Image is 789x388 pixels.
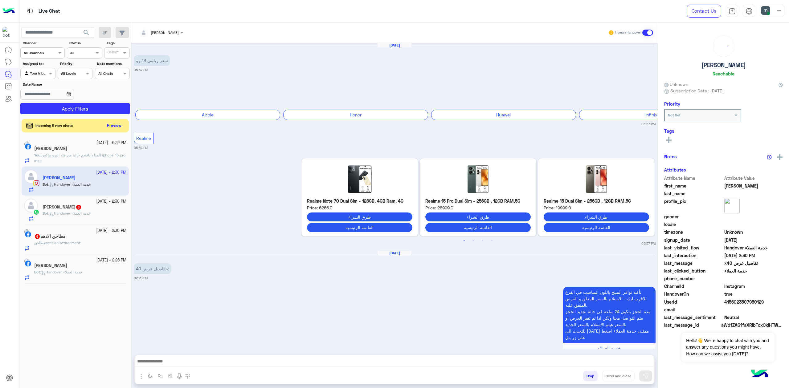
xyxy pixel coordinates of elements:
span: null [724,213,783,220]
p: 14/10/2025, 5:57 PM [134,55,170,66]
img: hulul-logo.png [749,363,771,385]
button: 1 of 2 [461,238,467,244]
button: طرق الشراء [307,212,412,221]
span: 8 [724,283,783,289]
span: Realme [136,135,151,141]
button: 3 of 2 [480,238,486,244]
img: picture [24,229,30,235]
span: first_name [664,183,723,189]
span: مطاحن [34,240,45,245]
label: Channel: [23,40,64,46]
h6: Notes [664,154,677,159]
span: Price: 26999.0 [425,204,531,211]
h5: وجيه Berty [43,204,82,210]
span: Unknown [724,229,783,235]
span: Subscription Date : [DATE] [670,87,724,94]
div: Apple [135,110,280,120]
a: tab [726,5,738,18]
small: [DATE] - 6:22 PM [96,140,126,146]
span: Handover خدمة العملاء [49,211,91,216]
p: Live Chat [39,7,60,15]
p: 15/10/2025, 2:29 PM [134,263,171,274]
img: Realme-15-KSP-1.jpg [544,164,649,195]
button: Preview [104,121,124,130]
span: locale [664,221,723,228]
span: تفاصيل عرض 40٪ [724,260,783,266]
small: Human Handover [615,30,641,35]
label: Priority [60,61,92,67]
span: Incoming 5 new chats [35,123,73,128]
h5: [PERSON_NAME] [701,62,746,69]
button: طرق الشراء [544,212,649,221]
span: خدمة العملاء [724,268,783,274]
img: Facebook [25,261,31,267]
h6: [DATE] [378,251,411,255]
label: Assigned to: [23,61,55,67]
p: Realme 15 Dual Sim - 256GB , 12GB RAM,5G [544,198,649,204]
span: last_message_sentiment [664,314,723,321]
span: last_name [664,190,723,197]
span: HandoverOn [664,291,723,297]
p: 15/10/2025, 2:29 PM [563,287,656,343]
img: Facebook [25,231,31,237]
small: 05:57 PM [134,67,148,72]
p: Realme Note 70 Dual Sim - 128GB, 4GB Ram, 4G [307,198,412,204]
span: ChannelId [664,283,723,289]
b: Not Set [668,113,681,117]
span: Unknown [664,81,688,87]
button: 2 of 2 [470,238,476,244]
div: Infinix [579,110,724,120]
img: Realme-15-Pro-KSP.jpg [425,164,531,195]
span: signup_date [664,237,723,243]
span: last_message_id [664,322,720,328]
b: : [43,211,49,216]
span: null [724,221,783,228]
a: Contact Us [687,5,721,18]
span: 2025-10-15T11:30:26.197Z [724,252,783,259]
label: Tags [107,40,129,46]
img: defaultAdmin.png [24,199,38,212]
span: 2025-10-14T14:57:50.803Z [724,237,783,243]
span: Bot [34,270,40,274]
b: : [34,153,41,157]
span: Bot [43,211,48,216]
span: UserId [664,299,723,305]
img: send attachment [137,373,145,380]
span: Handover خدمة العملاء [41,270,82,274]
span: profile_pic [664,198,723,212]
label: Status [69,40,101,46]
img: tab [729,8,736,15]
h6: [DATE] [378,43,411,47]
div: Huawei [431,110,576,120]
h5: Mohamed Abed [34,146,67,151]
button: create order [166,371,176,381]
div: loading... [715,37,733,55]
img: userImage [761,6,770,15]
button: القائمة الرئيسية [425,223,531,232]
span: Handover خدمة العملاء [724,245,783,251]
span: last_interaction [664,252,723,259]
img: picture [24,258,30,264]
img: Realme-Note-70-KSP.jpg [307,164,412,195]
h6: Reachable [713,71,734,76]
label: Date Range [23,82,92,87]
small: 05:57 PM [641,122,656,127]
span: gender [664,213,723,220]
button: القائمة الرئيسية [544,223,649,232]
span: 8 [76,205,81,210]
span: Price: 6266.0 [307,204,412,211]
button: search [79,27,94,40]
small: 02:29 PM [134,276,148,281]
button: طرق الشراء [425,212,531,221]
img: picture [724,198,740,213]
div: Honor [283,110,428,120]
span: true [724,291,783,297]
img: send voice note [176,373,183,380]
b: : [34,270,41,274]
h5: امير عادل [34,263,67,268]
img: select flow [148,374,153,378]
span: last_clicked_button [664,268,723,274]
span: مريم [724,183,783,189]
span: timezone [664,229,723,235]
button: القائمة الرئيسية [307,223,412,232]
